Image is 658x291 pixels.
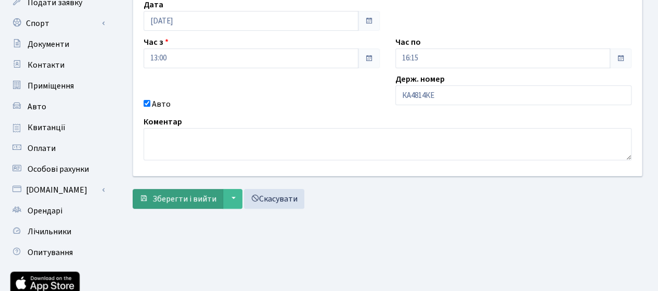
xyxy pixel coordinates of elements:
[5,221,109,242] a: Лічильники
[144,36,169,48] label: Час з
[5,13,109,34] a: Спорт
[5,200,109,221] a: Орендарі
[395,36,421,48] label: Час по
[5,55,109,75] a: Контакти
[395,85,631,105] input: AA0001AA
[244,189,304,209] a: Скасувати
[28,205,62,217] span: Орендарі
[28,80,74,92] span: Приміщення
[5,242,109,263] a: Опитування
[5,34,109,55] a: Документи
[5,180,109,200] a: [DOMAIN_NAME]
[28,143,56,154] span: Оплати
[133,189,223,209] button: Зберегти і вийти
[395,73,445,85] label: Держ. номер
[5,138,109,159] a: Оплати
[5,159,109,180] a: Особові рахунки
[152,98,171,110] label: Авто
[28,59,64,71] span: Контакти
[5,96,109,117] a: Авто
[144,116,182,128] label: Коментар
[28,226,71,237] span: Лічильники
[28,163,89,175] span: Особові рахунки
[28,247,73,258] span: Опитування
[152,193,216,205] span: Зберегти і вийти
[28,101,46,112] span: Авто
[5,75,109,96] a: Приміщення
[28,122,66,133] span: Квитанції
[5,117,109,138] a: Квитанції
[28,39,69,50] span: Документи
